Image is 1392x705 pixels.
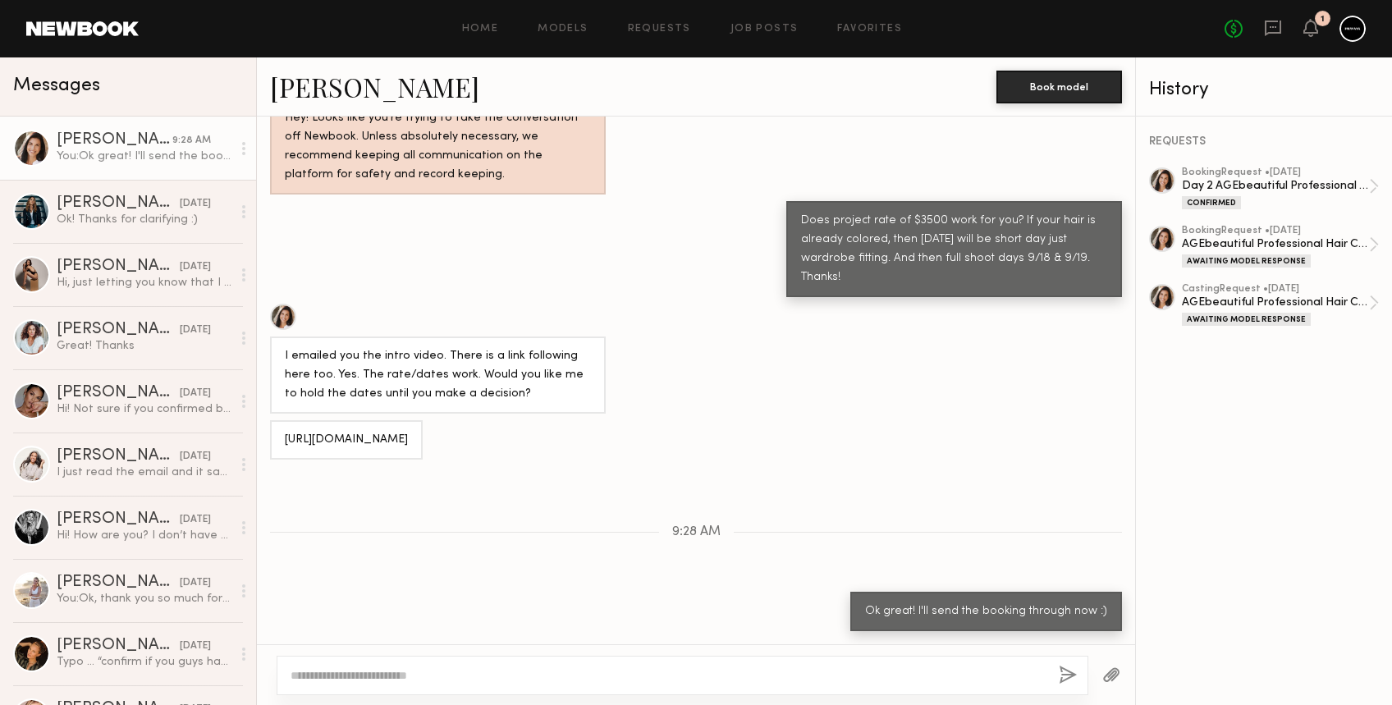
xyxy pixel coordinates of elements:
[837,24,902,34] a: Favorites
[57,149,231,164] div: You: Ok great! I'll send the booking through now :)
[1149,80,1379,99] div: History
[1182,178,1369,194] div: Day 2 AGEbeautiful Professional Hair Color Campaign
[1182,295,1369,310] div: AGEbeautiful Professional Hair Color Campaign Gray Coverage
[730,24,799,34] a: Job Posts
[270,69,479,104] a: [PERSON_NAME]
[1182,284,1369,295] div: casting Request • [DATE]
[996,71,1122,103] button: Book model
[462,24,499,34] a: Home
[1149,136,1379,148] div: REQUESTS
[57,654,231,670] div: Typo … “confirm if you guys have booked”.
[1182,284,1379,326] a: castingRequest •[DATE]AGEbeautiful Professional Hair Color Campaign Gray CoverageAwaiting Model R...
[1182,236,1369,252] div: AGEbeautiful Professional Hair Color Campaign Gray Coverage
[538,24,588,34] a: Models
[57,195,180,212] div: [PERSON_NAME]
[57,465,231,480] div: I just read the email and it says the color is more permanent in the two weeks that was said in t...
[13,76,100,95] span: Messages
[1182,167,1369,178] div: booking Request • [DATE]
[57,528,231,543] div: Hi! How are you? I don’t have any gray hair! I have natural blonde hair with highlights. I’m base...
[57,338,231,354] div: Great! Thanks
[180,575,211,591] div: [DATE]
[1182,167,1379,209] a: bookingRequest •[DATE]Day 2 AGEbeautiful Professional Hair Color CampaignConfirmed
[57,638,180,654] div: [PERSON_NAME]
[285,431,408,450] div: [URL][DOMAIN_NAME]
[180,196,211,212] div: [DATE]
[57,132,172,149] div: [PERSON_NAME]
[57,511,180,528] div: [PERSON_NAME]
[57,275,231,291] div: Hi, just letting you know that I sent over the Hair selfie and intro video. Thank you so much for...
[672,525,721,539] span: 9:28 AM
[628,24,691,34] a: Requests
[180,449,211,465] div: [DATE]
[57,575,180,591] div: [PERSON_NAME]
[996,79,1122,93] a: Book model
[180,323,211,338] div: [DATE]
[1182,313,1311,326] div: Awaiting Model Response
[1182,226,1369,236] div: booking Request • [DATE]
[180,512,211,528] div: [DATE]
[57,212,231,227] div: Ok! Thanks for clarifying :)
[1182,226,1379,268] a: bookingRequest •[DATE]AGEbeautiful Professional Hair Color Campaign Gray CoverageAwaiting Model R...
[865,602,1107,621] div: Ok great! I'll send the booking through now :)
[57,591,231,607] div: You: Ok, thank you so much for the reply! :)
[57,259,180,275] div: [PERSON_NAME]
[180,639,211,654] div: [DATE]
[57,385,180,401] div: [PERSON_NAME]
[172,133,211,149] div: 9:28 AM
[1182,196,1241,209] div: Confirmed
[57,322,180,338] div: [PERSON_NAME]
[1182,254,1311,268] div: Awaiting Model Response
[180,259,211,275] div: [DATE]
[1321,15,1325,24] div: 1
[801,212,1107,287] div: Does project rate of $3500 work for you? If your hair is already colored, then [DATE] will be sho...
[285,109,591,185] div: Hey! Looks like you’re trying to take the conversation off Newbook. Unless absolutely necessary, ...
[57,448,180,465] div: [PERSON_NAME]
[180,386,211,401] div: [DATE]
[57,401,231,417] div: Hi! Not sure if you confirmed bookings already, but wanted to let you know I just got back [DATE]...
[285,347,591,404] div: I emailed you the intro video. There is a link following here too. Yes. The rate/dates work. Woul...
